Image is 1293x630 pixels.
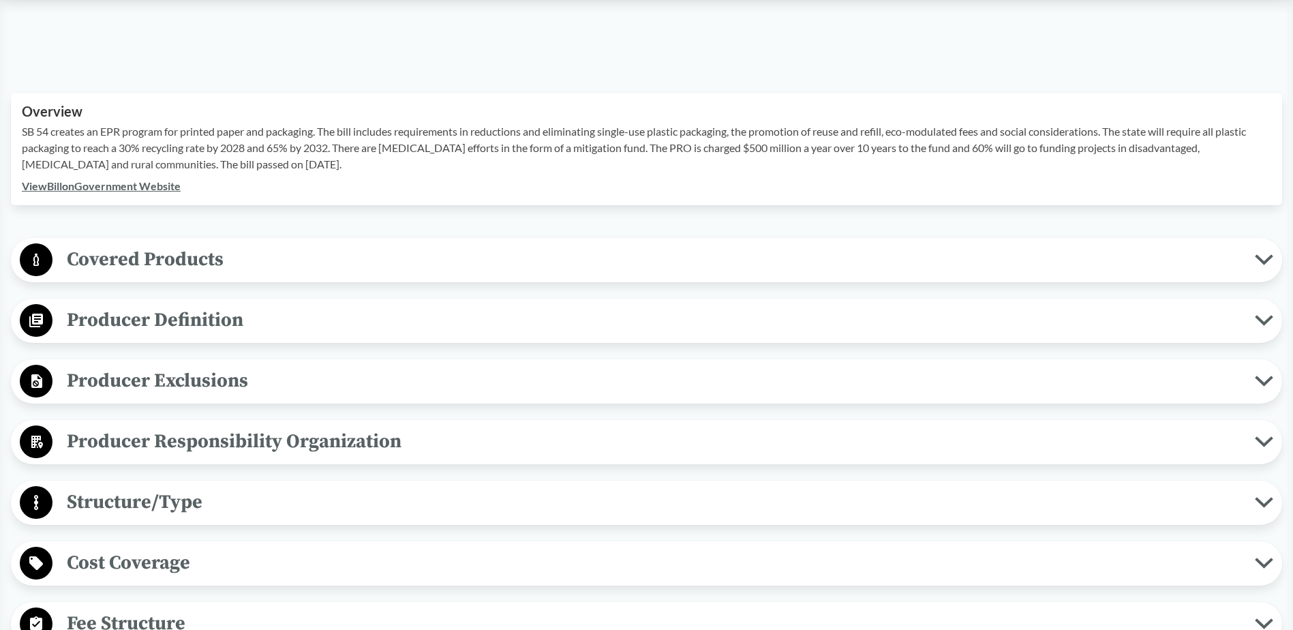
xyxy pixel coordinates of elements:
[52,244,1255,275] span: Covered Products
[52,487,1255,517] span: Structure/Type
[52,365,1255,396] span: Producer Exclusions
[22,123,1271,172] p: SB 54 creates an EPR program for printed paper and packaging. The bill includes requirements in r...
[16,546,1277,581] button: Cost Coverage
[22,179,181,192] a: ViewBillonGovernment Website
[16,303,1277,338] button: Producer Definition
[52,305,1255,335] span: Producer Definition
[16,485,1277,520] button: Structure/Type
[16,243,1277,277] button: Covered Products
[52,426,1255,457] span: Producer Responsibility Organization
[22,104,1271,119] h2: Overview
[16,364,1277,399] button: Producer Exclusions
[16,425,1277,460] button: Producer Responsibility Organization
[52,547,1255,578] span: Cost Coverage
